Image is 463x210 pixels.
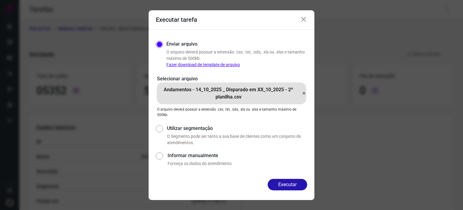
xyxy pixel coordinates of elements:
label: Utilizar segmentação [167,125,307,132]
h3: Executar tarefa [156,16,197,23]
a: Fazer download de template de arquivo [166,62,240,67]
label: Enviar arquivo [166,40,197,48]
button: Executar [268,179,307,190]
p: Forneça os dados do atendimento. [168,160,307,167]
p: Andamentos - 14_10_2025 _ Disparado em XX_10_2025 - 2ª planilha.csv [157,86,300,101]
label: Informar manualmente [168,152,307,159]
p: O arquivo deverá possuir a extensão .csv, .txt, .ods, .xls ou .xlsx e tamanho máximo de 500kb. [166,49,307,68]
p: Selecionar arquivo [157,75,306,82]
p: O arquivo deverá possuir a extensão .csv, .txt, .ods, .xls ou .xlsx e tamanho máximo de 500kb. [157,107,306,118]
p: O Segmento pode ser tanto a sua base de clientes como um conjunto de atendimentos. [167,133,307,146]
